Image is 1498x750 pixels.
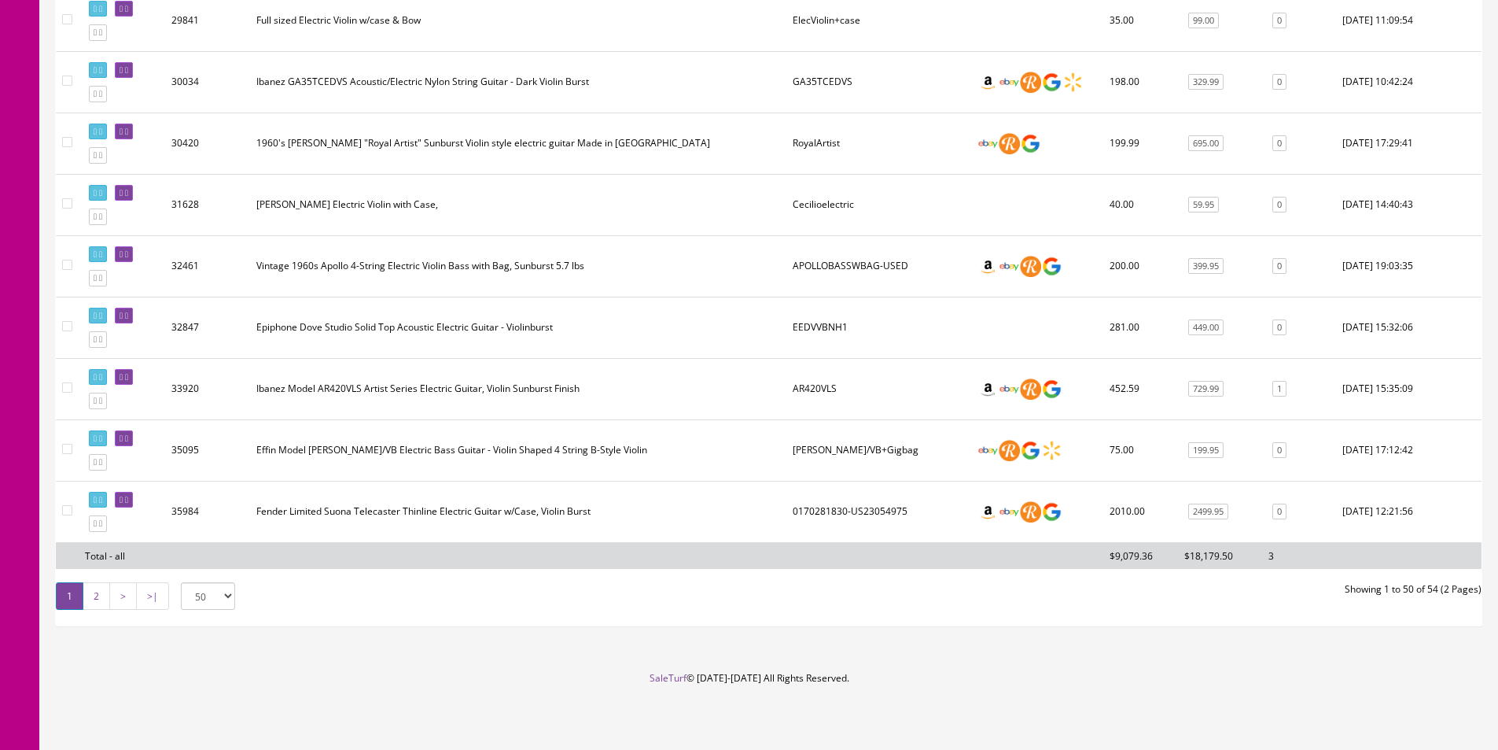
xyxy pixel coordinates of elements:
a: 449.00 [1188,320,1224,336]
td: GA35TCEDVS [786,51,971,113]
a: > [109,582,137,610]
td: Total - all [79,542,165,569]
td: 2023-10-02 12:21:56 [1336,481,1481,542]
td: 3 [1262,542,1336,569]
img: google_shopping [1020,440,1041,461]
img: ebay [977,440,999,461]
td: 2022-04-26 10:42:24 [1336,51,1481,113]
td: 1960's Bruno "Royal Artist" Sunburst Violin style electric guitar Made in JAPAN [250,113,786,174]
a: 0 [1272,258,1286,275]
td: 2022-05-25 17:29:41 [1336,113,1481,174]
img: walmart [1062,72,1084,93]
a: 0 [1272,74,1286,91]
a: 0 [1272,320,1286,336]
img: google_shopping [1020,133,1041,154]
span: 1 [56,582,83,610]
img: google_shopping [1041,72,1062,93]
td: Effin Model Paul/VB Electric Bass Guitar - Violin Shaped 4 String B-Style Violin [250,419,786,481]
td: $9,079.36 [1103,542,1178,569]
img: reverb [1020,379,1041,400]
td: 32847 [165,297,250,358]
img: amazon [977,256,999,277]
td: 30420 [165,113,250,174]
td: 452.59 [1103,358,1178,419]
img: ebay [999,379,1020,400]
td: 31628 [165,174,250,235]
a: 399.95 [1188,258,1224,275]
img: reverb [1020,72,1041,93]
img: reverb [999,440,1020,461]
a: >| [136,582,169,610]
a: 2 [83,582,110,610]
img: ebay [999,256,1020,277]
td: APOLLOBASSWBAG-USED [786,235,971,297]
td: 200.00 [1103,235,1178,297]
a: 695.00 [1188,135,1224,152]
a: SaleTurf [650,671,686,685]
img: google_shopping [1041,501,1062,523]
img: reverb [1020,256,1041,277]
img: reverb [1020,501,1041,523]
td: 2022-10-11 14:40:43 [1336,174,1481,235]
td: 0170281830-US23054975 [786,481,971,542]
a: 2499.95 [1188,504,1228,520]
img: amazon [977,379,999,400]
td: Fender Limited Suona Telecaster Thinline Electric Guitar w/Case, Violin Burst [250,481,786,542]
td: 35095 [165,419,250,481]
td: AR420VLS [786,358,971,419]
td: 198.00 [1103,51,1178,113]
td: 2023-01-26 15:32:06 [1336,297,1481,358]
td: 33920 [165,358,250,419]
img: google_shopping [1041,379,1062,400]
td: Cecilio Electric Violin with Case, [250,174,786,235]
td: PAUL/VB+Gigbag [786,419,971,481]
img: ebay [977,133,999,154]
td: $18,179.50 [1178,542,1262,569]
a: 729.99 [1188,381,1224,397]
td: 32461 [165,235,250,297]
a: 0 [1272,197,1286,213]
a: 199.95 [1188,442,1224,459]
a: 59.95 [1188,197,1219,213]
td: Ibanez Model AR420VLS Artist Series Electric Guitar, Violin Sunburst Finish [250,358,786,419]
td: Vintage 1960s Apollo 4-String Electric Violin Bass with Bag, Sunburst 5.7 lbs [250,235,786,297]
td: 75.00 [1103,419,1178,481]
td: EEDVVBNH1 [786,297,971,358]
img: ebay [999,72,1020,93]
img: google_shopping [1041,256,1062,277]
a: 329.99 [1188,74,1224,91]
a: 0 [1272,135,1286,152]
td: Epiphone Dove Studio Solid Top Acoustic Electric Guitar - Violinburst [250,297,786,358]
div: Showing 1 to 50 of 54 (2 Pages) [769,582,1494,597]
a: 0 [1272,442,1286,459]
td: 30034 [165,51,250,113]
img: walmart [1041,440,1062,461]
a: 99.00 [1188,13,1219,29]
td: 2023-05-03 15:35:09 [1336,358,1481,419]
img: amazon [977,72,999,93]
a: 0 [1272,13,1286,29]
td: RoyalArtist [786,113,971,174]
img: reverb [999,133,1020,154]
a: 1 [1272,381,1286,397]
td: 2010.00 [1103,481,1178,542]
img: ebay [999,501,1020,523]
td: 40.00 [1103,174,1178,235]
td: 199.99 [1103,113,1178,174]
td: 281.00 [1103,297,1178,358]
a: 0 [1272,504,1286,520]
td: 2022-12-21 19:03:35 [1336,235,1481,297]
td: 2023-07-12 17:12:42 [1336,419,1481,481]
td: Ibanez GA35TCEDVS Acoustic/Electric Nylon String Guitar - Dark Violin Burst [250,51,786,113]
td: 35984 [165,481,250,542]
td: Cecilioelectric [786,174,971,235]
img: amazon [977,501,999,523]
